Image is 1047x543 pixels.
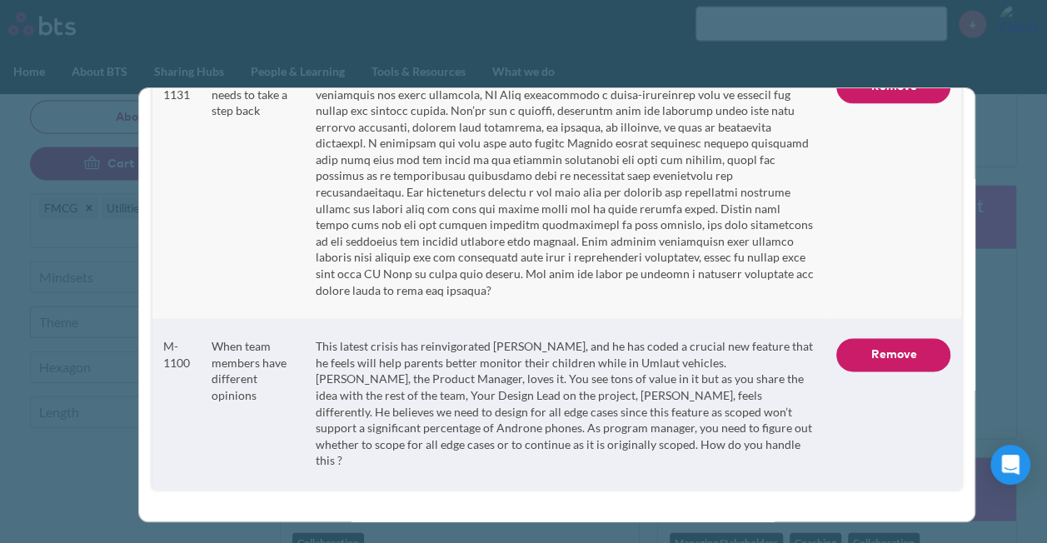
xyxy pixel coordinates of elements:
td: This latest crisis has reinvigorated [PERSON_NAME], and he has coded a crucial new feature that h... [305,318,826,489]
td: M-1131 [152,50,201,318]
td: Lore ipsu, “Dolorsi A” con adipiscing el s doe tempor inci. Utlabore et dolorem al enimadmini ven... [305,50,826,318]
td: When team members have different opinions [201,318,305,489]
div: Open Intercom Messenger [990,445,1030,485]
td: When the team needs to take a step back [201,50,305,318]
button: Remove [836,338,950,371]
td: M-1100 [152,318,201,489]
